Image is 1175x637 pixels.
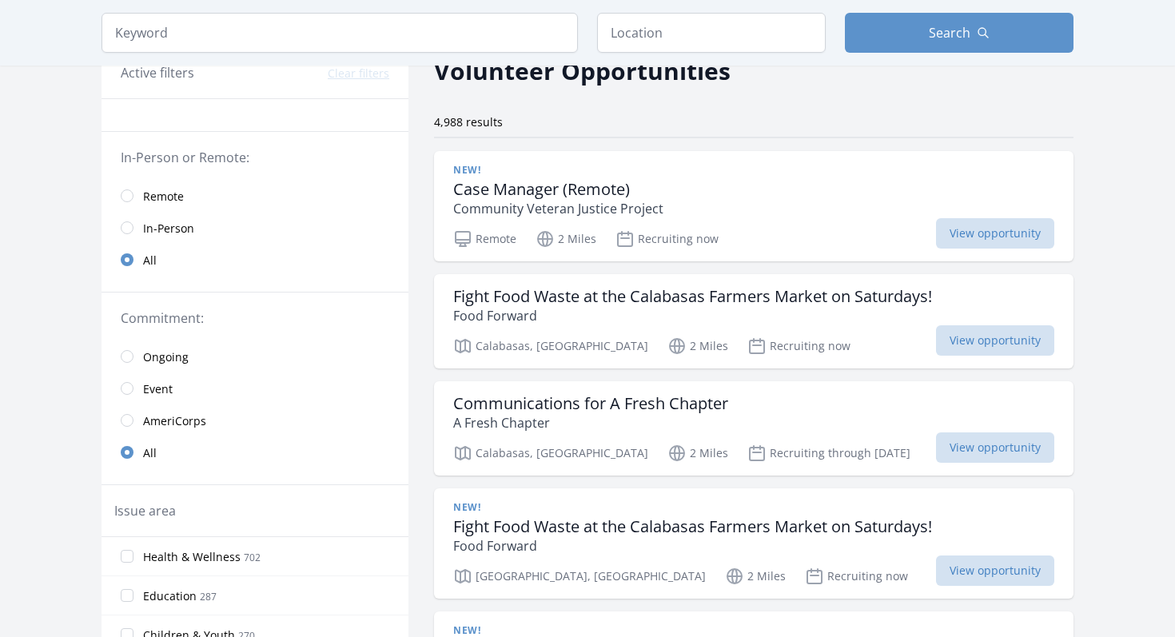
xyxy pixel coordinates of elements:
[453,444,648,463] p: Calabasas, [GEOGRAPHIC_DATA]
[929,23,970,42] span: Search
[453,287,932,306] h3: Fight Food Waste at the Calabasas Farmers Market on Saturdays!
[200,590,217,603] span: 287
[725,567,786,586] p: 2 Miles
[143,349,189,365] span: Ongoing
[102,13,578,53] input: Keyword
[121,309,389,328] legend: Commitment:
[102,372,408,404] a: Event
[453,567,706,586] p: [GEOGRAPHIC_DATA], [GEOGRAPHIC_DATA]
[845,13,1073,53] button: Search
[102,340,408,372] a: Ongoing
[244,551,261,564] span: 702
[615,229,719,249] p: Recruiting now
[434,381,1073,476] a: Communications for A Fresh Chapter A Fresh Chapter Calabasas, [GEOGRAPHIC_DATA] 2 Miles Recruitin...
[102,436,408,468] a: All
[453,306,932,325] p: Food Forward
[667,336,728,356] p: 2 Miles
[143,381,173,397] span: Event
[143,221,194,237] span: In-Person
[936,325,1054,356] span: View opportunity
[121,589,133,602] input: Education 287
[102,404,408,436] a: AmeriCorps
[434,274,1073,368] a: Fight Food Waste at the Calabasas Farmers Market on Saturdays! Food Forward Calabasas, [GEOGRAPHI...
[434,114,503,129] span: 4,988 results
[453,517,932,536] h3: Fight Food Waste at the Calabasas Farmers Market on Saturdays!
[434,151,1073,261] a: New! Case Manager (Remote) Community Veteran Justice Project Remote 2 Miles Recruiting now View o...
[102,244,408,276] a: All
[453,336,648,356] p: Calabasas, [GEOGRAPHIC_DATA]
[114,501,176,520] legend: Issue area
[453,501,480,514] span: New!
[121,148,389,167] legend: In-Person or Remote:
[121,550,133,563] input: Health & Wellness 702
[102,180,408,212] a: Remote
[453,624,480,637] span: New!
[453,413,728,432] p: A Fresh Chapter
[453,394,728,413] h3: Communications for A Fresh Chapter
[143,253,157,269] span: All
[453,164,480,177] span: New!
[121,63,194,82] h3: Active filters
[434,53,731,89] h2: Volunteer Opportunities
[434,488,1073,599] a: New! Fight Food Waste at the Calabasas Farmers Market on Saturdays! Food Forward [GEOGRAPHIC_DATA...
[747,336,850,356] p: Recruiting now
[328,66,389,82] button: Clear filters
[747,444,910,463] p: Recruiting through [DATE]
[597,13,826,53] input: Location
[453,229,516,249] p: Remote
[143,189,184,205] span: Remote
[143,588,197,604] span: Education
[143,445,157,461] span: All
[143,413,206,429] span: AmeriCorps
[536,229,596,249] p: 2 Miles
[936,218,1054,249] span: View opportunity
[805,567,908,586] p: Recruiting now
[143,549,241,565] span: Health & Wellness
[453,180,663,199] h3: Case Manager (Remote)
[667,444,728,463] p: 2 Miles
[102,212,408,244] a: In-Person
[936,555,1054,586] span: View opportunity
[453,199,663,218] p: Community Veteran Justice Project
[453,536,932,555] p: Food Forward
[936,432,1054,463] span: View opportunity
